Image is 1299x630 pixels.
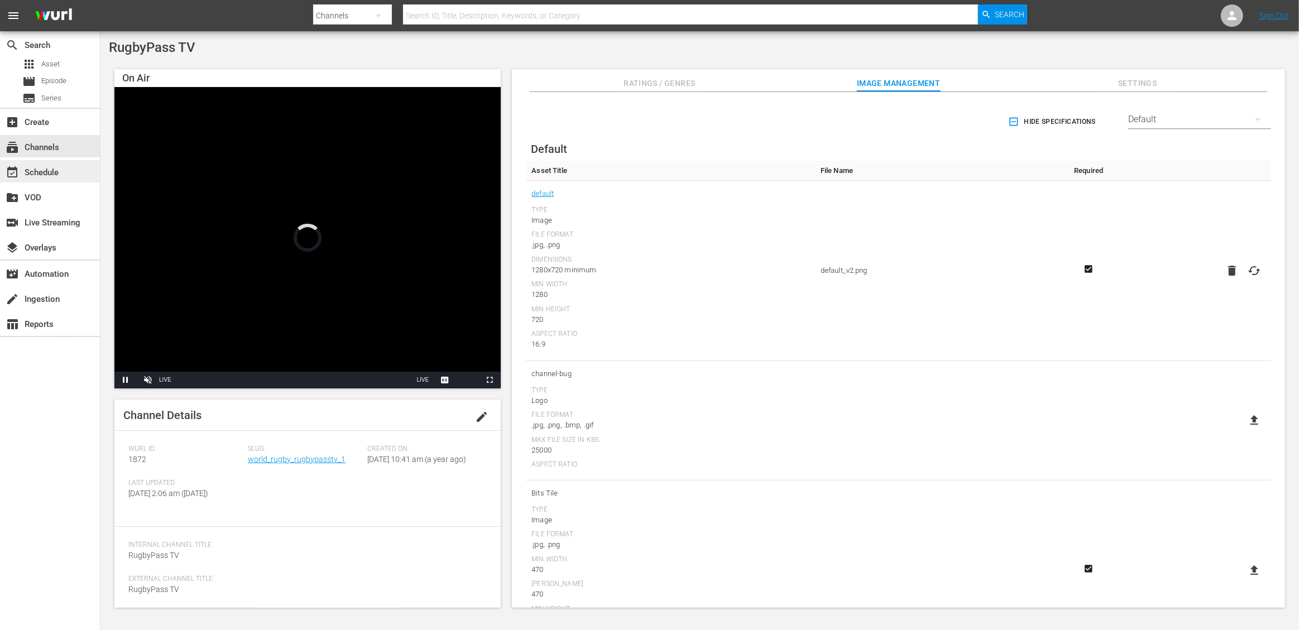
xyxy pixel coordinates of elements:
span: Asset [41,59,60,70]
span: Automation [6,267,19,281]
span: Bits Tile [531,486,809,501]
span: Schedule [6,166,19,179]
span: RugbyPass TV [128,551,179,560]
span: channel-bug [531,367,809,381]
div: LIVE [159,372,171,388]
span: Search [995,4,1024,25]
div: File Format [531,230,809,239]
button: Search [978,4,1027,25]
span: RugbyPass TV [109,40,195,55]
span: Wurl ID: [128,445,242,454]
div: File Format [531,411,809,420]
button: Seek to live, currently playing live [411,372,434,388]
span: [DATE] 2:06 am ([DATE]) [128,489,208,498]
span: Reports [6,318,19,331]
div: 1280x720 minimum [531,264,809,276]
div: Video Player [114,87,501,388]
span: Settings [1096,76,1180,90]
span: 1872 [128,455,146,464]
div: Min Height [531,305,809,314]
span: Channel Details [123,408,202,422]
div: Logo [531,395,809,406]
div: Aspect Ratio [531,330,809,339]
button: edit [468,403,495,430]
th: Asset Title [526,161,815,181]
span: Slug: [248,445,362,454]
div: Image [531,514,809,526]
span: RugbyPass TV [128,585,179,594]
div: 470 [531,564,809,575]
img: ans4CAIJ8jUAAAAAAAAAAAAAAAAAAAAAAAAgQb4GAAAAAAAAAAAAAAAAAAAAAAAAJMjXAAAAAAAAAAAAAAAAAAAAAAAAgAT5G... [27,3,80,29]
a: world_rugby_rugbypasstv_1 [248,455,346,464]
span: Live Streaming [6,216,19,229]
span: Created On: [367,445,481,454]
div: 470 [531,589,809,600]
span: Internal Channel Title: [128,541,481,550]
div: Aspect Ratio [531,460,809,469]
div: Dimensions [531,256,809,264]
div: Default [1128,104,1271,135]
div: Min Width [531,555,809,564]
div: .jpg, .png [531,539,809,550]
div: 25000 [531,445,809,456]
span: Ratings / Genres [617,76,701,90]
button: Picture-in-Picture [456,372,478,388]
button: Fullscreen [478,372,501,388]
svg: Required [1082,264,1095,274]
div: Min Height [531,605,809,614]
span: Asset [22,57,36,71]
span: Image Management [857,76,941,90]
th: File Name [815,161,1058,181]
th: Required [1058,161,1119,181]
span: Episode [41,75,66,86]
button: Unmute [137,372,159,388]
span: Episode [22,75,36,88]
div: 16:9 [531,339,809,350]
div: Type [531,206,809,215]
span: LIVE [416,377,429,383]
span: Ingestion [6,292,19,306]
div: .jpg, .png [531,239,809,251]
a: Sign Out [1259,11,1288,20]
span: Last Updated: [128,479,242,488]
span: edit [475,410,488,424]
span: Series [41,93,61,104]
span: Series [22,92,36,105]
span: On Air [122,72,150,84]
div: 720 [531,314,809,325]
button: Pause [114,372,137,388]
div: Type [531,506,809,514]
span: Hide Specifications [1010,116,1096,128]
span: Overlays [6,241,19,254]
span: Create [6,116,19,129]
a: default [531,186,554,201]
div: [PERSON_NAME] [531,580,809,589]
div: Max File Size In Kbs [531,436,809,445]
span: Default [531,142,567,156]
div: File Format [531,530,809,539]
div: 1280 [531,289,809,300]
span: menu [7,9,20,22]
span: Channels [6,141,19,154]
div: Image [531,215,809,226]
span: [DATE] 10:41 am (a year ago) [367,455,466,464]
span: VOD [6,191,19,204]
div: .jpg, .png, .bmp, .gif [531,420,809,431]
div: Min Width [531,280,809,289]
button: Captions [434,372,456,388]
span: External Channel Title: [128,575,481,584]
td: default_v2.png [815,181,1058,361]
span: Search [6,39,19,52]
div: Type [531,386,809,395]
svg: Required [1082,564,1095,574]
button: Hide Specifications [1006,106,1100,137]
